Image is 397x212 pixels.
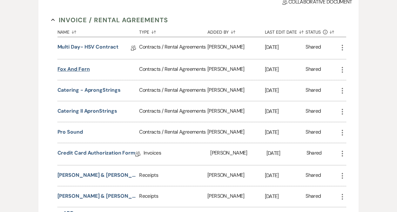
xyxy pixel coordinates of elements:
[265,25,306,37] button: Last Edit Date
[57,25,139,37] button: Name
[139,165,207,186] div: Receipts
[139,80,207,101] div: Contracts / Rental Agreements
[306,107,321,116] div: Shared
[306,43,321,53] div: Shared
[139,25,207,37] button: Type
[57,65,90,73] button: Fox and Fern
[265,65,306,74] p: [DATE]
[306,128,321,137] div: Shared
[139,122,207,143] div: Contracts / Rental Agreements
[265,107,306,116] p: [DATE]
[266,149,306,157] p: [DATE]
[207,165,265,186] div: [PERSON_NAME]
[57,43,118,53] a: Multi Day- HSV Contract
[139,59,207,80] div: Contracts / Rental Agreements
[306,86,321,95] div: Shared
[265,171,306,180] p: [DATE]
[51,15,168,25] button: Invoice / Rental Agreements
[207,101,265,122] div: [PERSON_NAME]
[306,149,322,159] div: Shared
[207,80,265,101] div: [PERSON_NAME]
[207,25,265,37] button: Added By
[207,37,265,59] div: [PERSON_NAME]
[306,65,321,74] div: Shared
[207,186,265,207] div: [PERSON_NAME]
[207,122,265,143] div: [PERSON_NAME]
[265,192,306,201] p: [DATE]
[207,59,265,80] div: [PERSON_NAME]
[139,101,207,122] div: Contracts / Rental Agreements
[57,107,117,115] button: Catering II ApronStrings
[265,86,306,95] p: [DATE]
[306,171,321,180] div: Shared
[57,149,136,159] a: Credit Card Authorization Form
[210,143,266,165] div: [PERSON_NAME]
[57,171,137,179] button: [PERSON_NAME] & [PERSON_NAME]
[265,128,306,136] p: [DATE]
[57,128,83,136] button: Pro Sound
[306,192,321,201] div: Shared
[306,25,338,37] button: Status
[139,37,207,59] div: Contracts / Rental Agreements
[57,86,121,94] button: Catering - AprongStrings
[144,143,210,165] div: Invoices
[306,30,321,34] span: Status
[265,43,306,51] p: [DATE]
[57,192,137,200] button: [PERSON_NAME] & [PERSON_NAME]
[139,186,207,207] div: Receipts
